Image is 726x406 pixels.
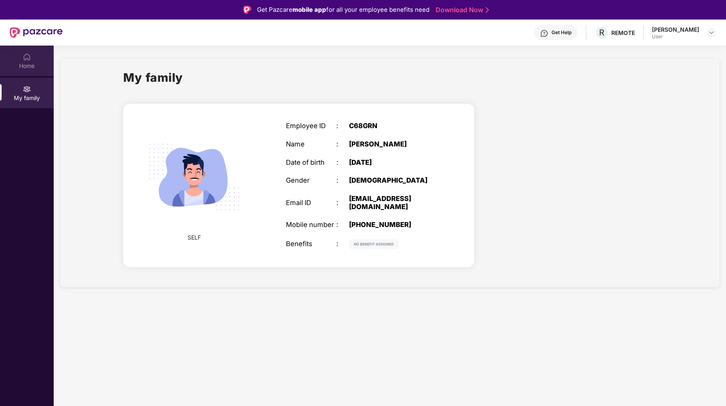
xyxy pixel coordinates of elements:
[243,6,251,14] img: Logo
[652,26,699,33] div: [PERSON_NAME]
[336,159,349,167] div: :
[23,85,31,93] img: svg+xml;base64,PHN2ZyB3aWR0aD0iMjAiIGhlaWdodD0iMjAiIHZpZXdCb3g9IjAgMCAyMCAyMCIgZmlsbD0ibm9uZSIgeG...
[257,5,429,15] div: Get Pazcare for all your employee benefits need
[286,140,336,148] div: Name
[336,177,349,185] div: :
[436,6,486,14] a: Download Now
[708,29,715,36] img: svg+xml;base64,PHN2ZyBpZD0iRHJvcGRvd24tMzJ4MzIiIHhtbG5zPSJodHRwOi8vd3d3LnczLm9yZy8yMDAwL3N2ZyIgd2...
[336,221,349,229] div: :
[599,28,604,37] span: R
[349,140,437,148] div: [PERSON_NAME]
[611,29,635,37] div: REMOTE
[336,199,349,207] div: :
[336,140,349,148] div: :
[292,6,326,13] strong: mobile app
[23,53,31,61] img: svg+xml;base64,PHN2ZyBpZD0iSG9tZSIgeG1sbnM9Imh0dHA6Ly93d3cudzMub3JnLzIwMDAvc3ZnIiB3aWR0aD0iMjAiIG...
[349,221,437,229] div: [PHONE_NUMBER]
[286,159,336,167] div: Date of birth
[138,121,251,234] img: svg+xml;base64,PHN2ZyB4bWxucz0iaHR0cDovL3d3dy53My5vcmcvMjAwMC9zdmciIHdpZHRoPSIyMjQiIGhlaWdodD0iMT...
[286,199,336,207] div: Email ID
[187,233,201,242] span: SELF
[349,122,437,130] div: C68GRN
[123,68,183,87] h1: My family
[486,6,489,14] img: Stroke
[552,29,571,36] div: Get Help
[336,240,349,248] div: :
[10,27,63,38] img: New Pazcare Logo
[349,177,437,185] div: [DEMOGRAPHIC_DATA]
[286,122,336,130] div: Employee ID
[286,221,336,229] div: Mobile number
[540,29,548,37] img: svg+xml;base64,PHN2ZyBpZD0iSGVscC0zMngzMiIgeG1sbnM9Imh0dHA6Ly93d3cudzMub3JnLzIwMDAvc3ZnIiB3aWR0aD...
[286,240,336,248] div: Benefits
[336,122,349,130] div: :
[286,177,336,185] div: Gender
[349,239,399,249] img: svg+xml;base64,PHN2ZyB4bWxucz0iaHR0cDovL3d3dy53My5vcmcvMjAwMC9zdmciIHdpZHRoPSIxMjIiIGhlaWdodD0iMj...
[349,195,437,211] div: [EMAIL_ADDRESS][DOMAIN_NAME]
[349,159,437,167] div: [DATE]
[652,33,699,40] div: User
